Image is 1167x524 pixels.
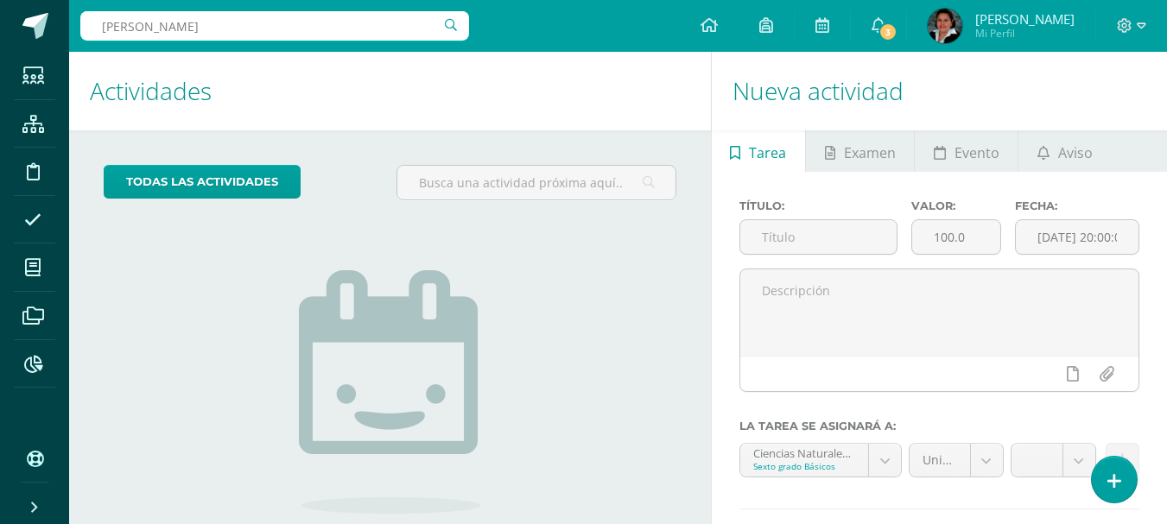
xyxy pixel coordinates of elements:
a: Tarea [712,130,805,172]
span: 3 [878,22,897,41]
span: Unidad 4 [923,444,957,477]
div: Sexto grado Básicos [753,460,855,472]
div: Ciencias Naturales y Tecnología 'compound--Ciencias Naturales y Tecnología' [753,444,855,460]
span: [PERSON_NAME] [975,10,1075,28]
span: Tarea [749,132,786,174]
h1: Actividades [90,52,690,130]
a: Ciencias Naturales y Tecnología 'compound--Ciencias Naturales y Tecnología'Sexto grado Básicos [740,444,901,477]
label: Valor: [911,199,1001,212]
img: no_activities.png [299,270,480,514]
input: Fecha de entrega [1016,220,1138,254]
input: Busca un usuario... [80,11,469,41]
input: Título [740,220,897,254]
a: todas las Actividades [104,165,301,199]
label: La tarea se asignará a: [739,420,1139,432]
img: c5e15b6d1c97cfcc5e091a47d8fce03b.png [928,9,962,43]
label: Título: [739,199,898,212]
input: Puntos máximos [912,220,1000,254]
a: Evento [915,130,1018,172]
span: Mi Perfil [975,26,1075,41]
span: Evento [955,132,999,174]
h1: Nueva actividad [733,52,1146,130]
input: Busca una actividad próxima aquí... [397,166,675,199]
span: Aviso [1058,132,1093,174]
a: Examen [806,130,914,172]
a: Aviso [1018,130,1111,172]
a: Unidad 4 [910,444,1003,477]
span: Examen [844,132,896,174]
label: Fecha: [1015,199,1139,212]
